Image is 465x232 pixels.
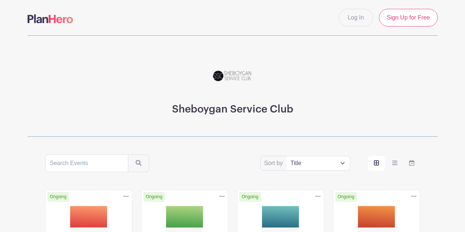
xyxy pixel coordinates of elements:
input: Search Events [45,154,128,172]
a: Sign Up for Free [379,9,437,26]
a: Log In [339,9,373,26]
h3: Sheboygan Service Club [172,103,293,116]
div: order and view [368,156,420,171]
img: SSC_Logo_NEW.png [211,53,255,97]
img: logo-507f7623f17ff9eddc593b1ce0a138ce2505c220e1c5a4e2b4648c50719b7d32.svg [28,14,73,23]
label: Sort by [264,159,285,168]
